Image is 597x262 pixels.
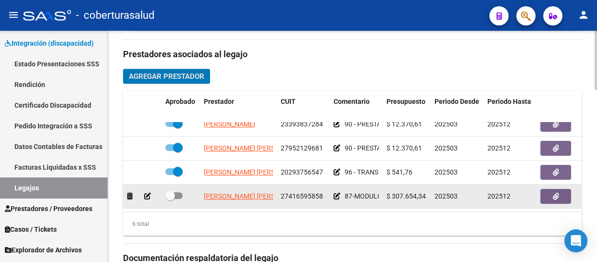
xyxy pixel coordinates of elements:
[204,120,255,128] span: [PERSON_NAME]
[5,224,57,235] span: Casos / Tickets
[204,192,308,200] span: [PERSON_NAME] [PERSON_NAME]
[435,98,479,105] span: Periodo Desde
[383,91,431,123] datatable-header-cell: Presupuesto
[487,192,510,200] span: 202512
[386,120,422,128] span: $ 12.370,61
[204,98,234,105] span: Prestador
[281,168,323,176] span: 20293756547
[435,192,458,200] span: 202503
[5,203,92,214] span: Prestadores / Proveedores
[345,144,516,152] span: 90 - PRESTACION DE APOYO EN TERAPIA OCUPACIONAL
[123,219,149,229] div: 6 total
[435,120,458,128] span: 202503
[204,168,308,176] span: [PERSON_NAME] [PERSON_NAME]
[487,98,531,105] span: Periodo Hasta
[281,192,323,200] span: 27416595858
[281,98,296,105] span: CUIT
[564,229,587,252] div: Open Intercom Messenger
[129,72,204,81] span: Agregar Prestador
[5,245,82,255] span: Explorador de Archivos
[165,98,195,105] span: Aprobado
[281,144,323,152] span: 27952129681
[76,5,154,26] span: - coberturasalud
[435,144,458,152] span: 202503
[334,98,370,105] span: Comentario
[484,91,536,123] datatable-header-cell: Periodo Hasta
[345,120,481,128] span: 90 - PRESTACION DE APOYO EN PSICOLOGIA
[200,91,277,123] datatable-header-cell: Prestador
[123,69,210,84] button: Agregar Prestador
[386,98,425,105] span: Presupuesto
[345,168,437,176] span: 96 - TRANSPORTE A TERAPIAS
[435,168,458,176] span: 202503
[123,48,582,61] h3: Prestadores asociados al legajo
[281,120,323,128] span: 23393837284
[487,120,510,128] span: 202512
[386,144,422,152] span: $ 12.370,61
[204,144,308,152] span: [PERSON_NAME] [PERSON_NAME]
[5,38,94,49] span: Integración (discapacidad)
[345,192,447,200] span: 87-MODULO MAESTRA DE APOYO
[162,91,200,123] datatable-header-cell: Aprobado
[8,9,19,21] mat-icon: menu
[386,192,426,200] span: $ 307.654,34
[277,91,330,123] datatable-header-cell: CUIT
[431,91,484,123] datatable-header-cell: Periodo Desde
[330,91,383,123] datatable-header-cell: Comentario
[487,168,510,176] span: 202512
[578,9,589,21] mat-icon: person
[487,144,510,152] span: 202512
[386,168,412,176] span: $ 541,76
